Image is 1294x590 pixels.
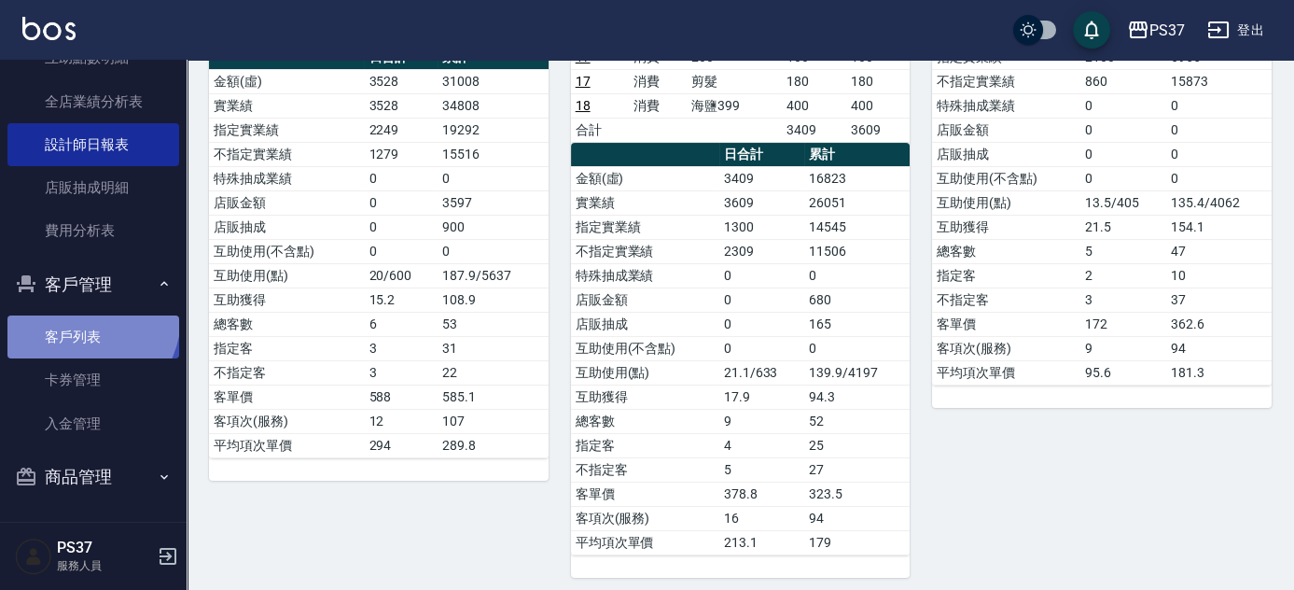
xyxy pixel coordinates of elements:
[1200,13,1272,48] button: 登出
[576,74,591,89] a: 17
[1080,93,1166,118] td: 0
[1080,142,1166,166] td: 0
[364,166,438,190] td: 0
[719,288,805,312] td: 0
[438,190,548,215] td: 3597
[1080,263,1166,288] td: 2
[1166,360,1272,385] td: 181.3
[209,93,364,118] td: 實業績
[804,166,910,190] td: 16823
[629,93,687,118] td: 消費
[782,93,845,118] td: 400
[719,239,805,263] td: 2309
[438,385,548,409] td: 585.1
[209,433,364,457] td: 平均項次單價
[846,118,910,142] td: 3609
[57,539,152,557] h5: PS37
[15,538,52,575] img: Person
[571,215,719,239] td: 指定實業績
[1080,288,1166,312] td: 3
[7,358,179,401] a: 卡券管理
[804,433,910,457] td: 25
[932,118,1080,142] td: 店販金額
[571,385,719,409] td: 互助獲得
[209,263,364,288] td: 互助使用(點)
[22,17,76,40] img: Logo
[629,69,687,93] td: 消費
[719,506,805,530] td: 16
[571,312,719,336] td: 店販抽成
[571,336,719,360] td: 互助使用(不含點)
[209,239,364,263] td: 互助使用(不含點)
[1080,118,1166,142] td: 0
[719,530,805,555] td: 213.1
[804,239,910,263] td: 11506
[364,336,438,360] td: 3
[571,360,719,385] td: 互助使用(點)
[7,402,179,445] a: 入金管理
[571,482,719,506] td: 客單價
[1080,166,1166,190] td: 0
[571,118,629,142] td: 合計
[1166,190,1272,215] td: 135.4/4062
[804,143,910,167] th: 累計
[438,118,548,142] td: 19292
[438,239,548,263] td: 0
[932,360,1080,385] td: 平均項次單價
[804,360,910,385] td: 139.9/4197
[804,288,910,312] td: 680
[571,263,719,288] td: 特殊抽成業績
[804,190,910,215] td: 26051
[804,530,910,555] td: 179
[804,506,910,530] td: 94
[571,239,719,263] td: 不指定實業績
[719,433,805,457] td: 4
[687,93,783,118] td: 海鹽399
[364,312,438,336] td: 6
[782,118,845,142] td: 3409
[438,312,548,336] td: 53
[571,409,719,433] td: 總客數
[932,69,1080,93] td: 不指定實業績
[932,93,1080,118] td: 特殊抽成業績
[1166,263,1272,288] td: 10
[364,409,438,433] td: 12
[364,190,438,215] td: 0
[209,336,364,360] td: 指定客
[1166,312,1272,336] td: 362.6
[719,409,805,433] td: 9
[438,93,548,118] td: 34808
[804,263,910,288] td: 0
[932,239,1080,263] td: 總客數
[687,69,783,93] td: 剪髮
[1073,11,1110,49] button: save
[571,166,719,190] td: 金額(虛)
[364,385,438,409] td: 588
[438,166,548,190] td: 0
[719,215,805,239] td: 1300
[719,482,805,506] td: 378.8
[932,142,1080,166] td: 店販抽成
[364,93,438,118] td: 3528
[209,360,364,385] td: 不指定客
[7,166,179,209] a: 店販抽成明細
[438,288,548,312] td: 108.9
[719,360,805,385] td: 21.1/633
[1120,11,1192,49] button: PS37
[209,385,364,409] td: 客單價
[804,482,910,506] td: 323.5
[1080,360,1166,385] td: 95.6
[209,142,364,166] td: 不指定實業績
[932,336,1080,360] td: 客項次(服務)
[7,453,179,501] button: 商品管理
[571,190,719,215] td: 實業績
[571,530,719,555] td: 平均項次單價
[1166,118,1272,142] td: 0
[571,457,719,482] td: 不指定客
[571,288,719,312] td: 店販金額
[1080,215,1166,239] td: 21.5
[719,457,805,482] td: 5
[364,263,438,288] td: 20/600
[804,457,910,482] td: 27
[576,49,591,64] a: 17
